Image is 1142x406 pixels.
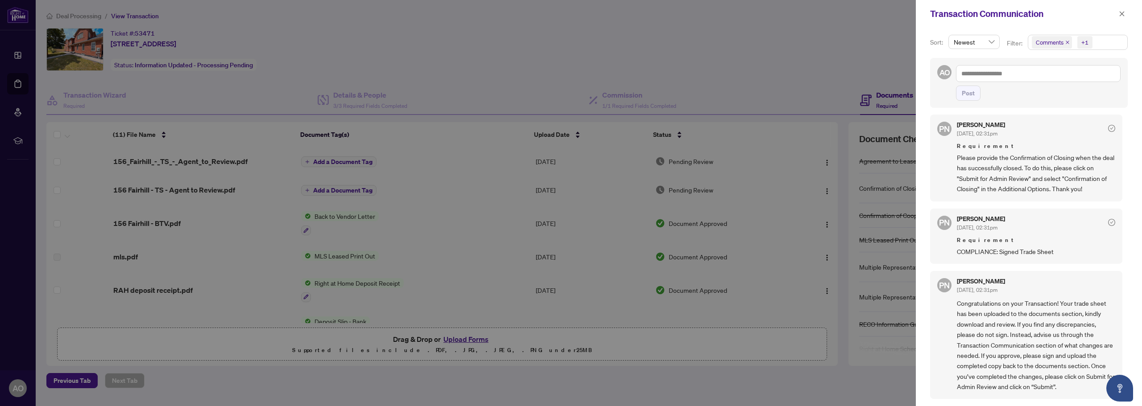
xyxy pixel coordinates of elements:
span: PN [939,279,950,291]
span: Requirement [957,236,1115,245]
span: PN [939,123,950,135]
span: Requirement [957,142,1115,151]
button: Post [956,86,981,101]
h5: [PERSON_NAME] [957,216,1005,222]
p: Filter: [1007,38,1024,48]
div: Transaction Communication [930,7,1116,21]
span: AO [939,66,950,78]
span: Comments [1036,38,1063,47]
span: Please provide the Confirmation of Closing when the deal has successfully closed. To do this, ple... [957,152,1115,194]
span: close [1119,11,1125,17]
div: +1 [1081,38,1088,47]
h5: [PERSON_NAME] [957,278,1005,284]
span: Congratulations on your Transaction! Your trade sheet has been uploaded to the documents section,... [957,298,1115,392]
span: [DATE], 02:31pm [957,130,997,137]
button: Open asap [1106,375,1133,402]
span: Newest [954,35,994,49]
span: [DATE], 02:31pm [957,287,997,293]
span: close [1065,40,1070,45]
span: check-circle [1108,125,1115,132]
span: COMPLIANCE: Signed Trade Sheet [957,246,1115,257]
p: Sort: [930,37,945,47]
span: Comments [1032,36,1072,49]
span: PN [939,216,950,229]
span: [DATE], 02:31pm [957,224,997,231]
span: check-circle [1108,219,1115,226]
h5: [PERSON_NAME] [957,122,1005,128]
